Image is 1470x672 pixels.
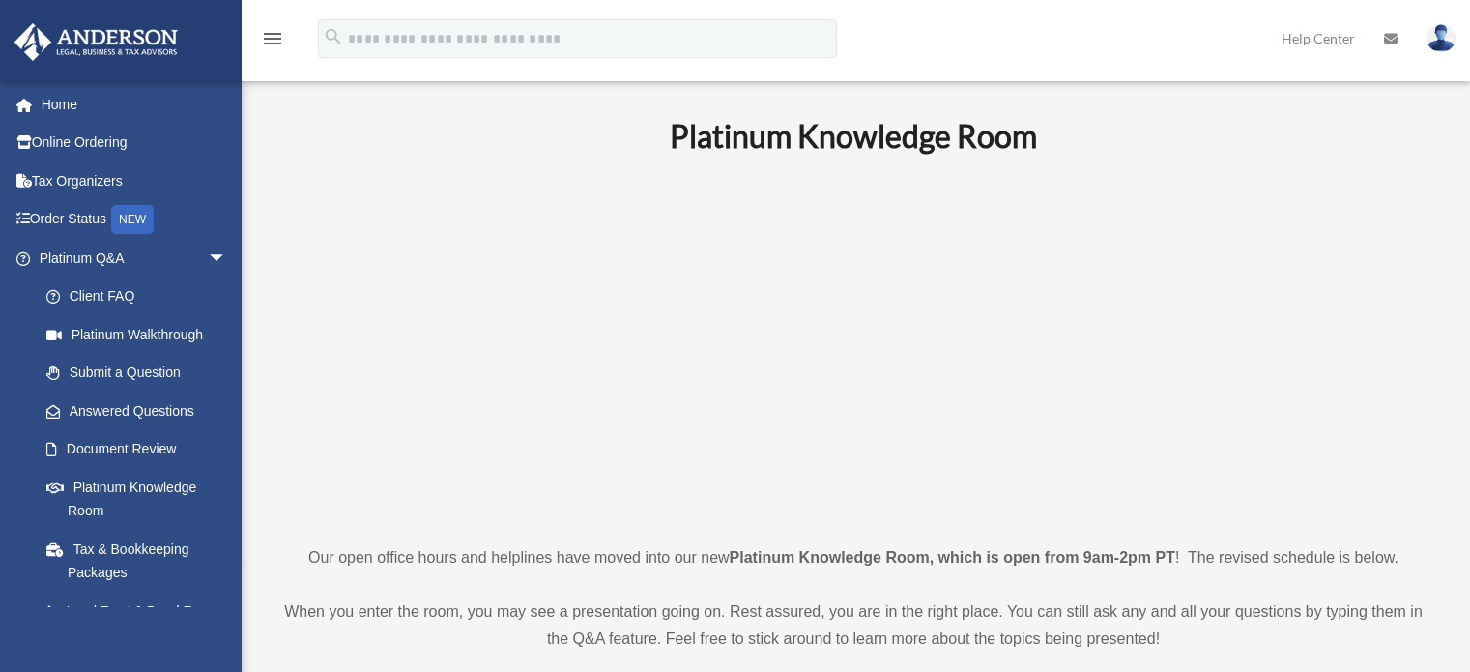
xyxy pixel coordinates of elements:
[27,530,256,592] a: Tax & Bookkeeping Packages
[14,85,256,124] a: Home
[27,392,256,430] a: Answered Questions
[261,27,284,50] i: menu
[670,117,1037,155] b: Platinum Knowledge Room
[14,200,256,240] a: Order StatusNEW
[14,124,256,162] a: Online Ordering
[27,315,256,354] a: Platinum Walkthrough
[14,161,256,200] a: Tax Organizers
[323,26,344,47] i: search
[261,34,284,50] a: menu
[563,182,1143,509] iframe: 231110_Toby_KnowledgeRoom
[111,205,154,234] div: NEW
[208,239,246,278] span: arrow_drop_down
[27,468,246,530] a: Platinum Knowledge Room
[9,23,184,61] img: Anderson Advisors Platinum Portal
[27,278,256,316] a: Client FAQ
[27,354,256,393] a: Submit a Question
[730,549,1175,566] strong: Platinum Knowledge Room, which is open from 9am-2pm PT
[14,239,256,278] a: Platinum Q&Aarrow_drop_down
[1427,24,1456,52] img: User Pic
[27,592,256,630] a: Land Trust & Deed Forum
[275,544,1431,571] p: Our open office hours and helplines have moved into our new ! The revised schedule is below.
[275,599,1431,653] p: When you enter the room, you may see a presentation going on. Rest assured, you are in the right ...
[27,430,256,469] a: Document Review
